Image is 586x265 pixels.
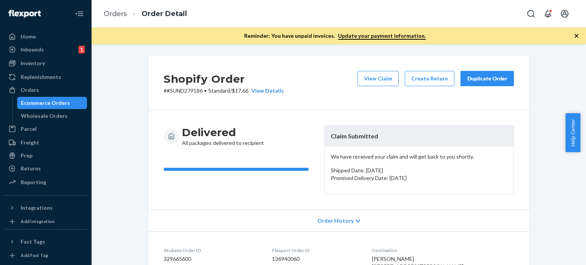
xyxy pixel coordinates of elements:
[5,84,87,96] a: Orders
[372,247,514,254] dt: Destination
[5,137,87,149] a: Freight
[21,165,41,172] div: Returns
[21,46,44,53] div: Inbounds
[331,167,507,174] p: Shipped Date: [DATE]
[21,218,55,225] div: Add Integration
[538,242,578,261] iframe: Opens a widget where you can chat to one of our agents
[5,251,87,260] a: Add Fast Tag
[21,112,68,120] div: Wholesale Orders
[331,153,507,161] p: We have received your claim and will get back to you shortly.
[244,32,426,40] p: Reminder: You have unpaid invoices.
[523,6,539,21] button: Open Search Box
[8,10,41,18] img: Flexport logo
[164,71,284,87] h2: Shopify Order
[331,174,507,182] p: Promised Delivery Date: [DATE]
[21,139,39,146] div: Freight
[317,217,354,225] span: Order History
[557,6,572,21] button: Open account menu
[98,3,193,25] ol: breadcrumbs
[565,113,580,152] button: Help Center
[5,162,87,175] a: Returns
[72,6,87,21] button: Close Navigation
[460,71,514,86] button: Duplicate Order
[142,10,187,18] a: Order Detail
[104,10,127,18] a: Orders
[21,252,48,259] div: Add Fast Tag
[164,87,284,95] p: # #SUND279186 / $17.66
[248,87,284,95] button: View Details
[338,32,426,40] a: Update your payment information.
[21,152,32,159] div: Prep
[5,57,87,69] a: Inventory
[5,217,87,226] a: Add Integration
[21,125,37,133] div: Parcel
[21,99,70,107] div: Ecommerce Orders
[5,31,87,43] a: Home
[5,202,87,214] button: Integrations
[21,178,46,186] div: Reporting
[540,6,555,21] button: Open notifications
[405,71,454,86] button: Create Return
[467,75,507,82] div: Duplicate Order
[5,43,87,56] a: Inbounds1
[164,247,260,254] dt: Skubana Order ID
[182,125,264,139] h3: Delivered
[164,255,260,263] dd: 329665600
[5,176,87,188] a: Reporting
[357,71,399,86] button: View Claim
[5,123,87,135] a: Parcel
[325,126,514,147] header: Claim Submitted
[21,59,45,67] div: Inventory
[272,247,360,254] dt: Flexport Order ID
[5,71,87,83] a: Replenishments
[182,125,264,147] div: All packages delivered to recipient
[21,86,39,94] div: Orders
[272,255,360,263] dd: 136940060
[79,46,85,53] div: 1
[5,236,87,248] button: Fast Tags
[17,97,87,109] a: Ecommerce Orders
[21,73,61,81] div: Replenishments
[21,33,36,40] div: Home
[17,110,87,122] a: Wholesale Orders
[5,149,87,162] a: Prep
[204,87,207,94] span: •
[21,204,53,212] div: Integrations
[208,87,230,94] span: Standard
[21,238,45,246] div: Fast Tags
